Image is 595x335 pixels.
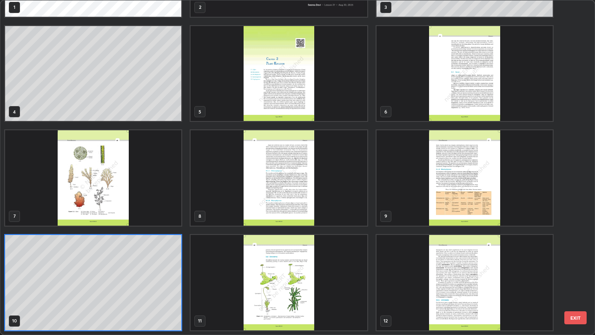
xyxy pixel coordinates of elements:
[377,130,553,226] img: 17565356487C55Q6.pdf
[377,26,553,121] img: 17565356487C55Q6.pdf
[191,235,367,330] img: 17565356487C55Q6.pdf
[191,26,367,121] img: 17565356487C55Q6.pdf
[377,235,553,330] img: 17565356487C55Q6.pdf
[564,311,587,324] button: EXIT
[191,130,367,226] img: 17565356487C55Q6.pdf
[0,0,578,335] div: grid
[5,130,181,226] img: 17565356487C55Q6.pdf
